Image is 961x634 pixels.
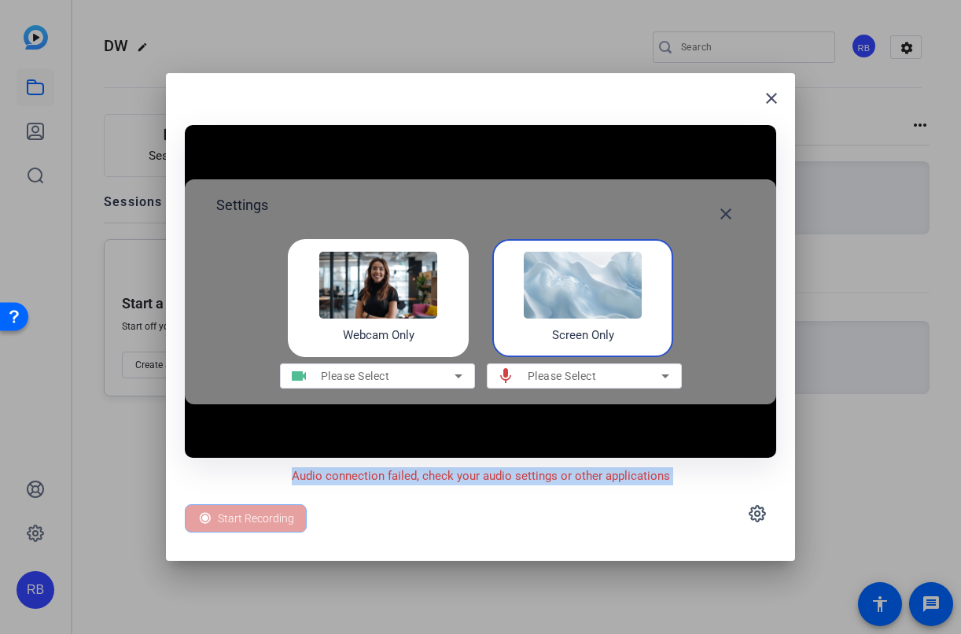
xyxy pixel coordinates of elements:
[321,370,390,382] span: Please Select
[487,367,525,385] mat-icon: mic
[524,252,642,318] img: self-record-screen.png
[343,326,414,345] h4: Webcam Only
[216,195,268,233] h2: Settings
[528,370,597,382] span: Please Select
[292,467,670,485] p: Audio connection failed, check your audio settings or other applications
[319,252,437,318] img: self-record-webcam.png
[716,205,735,223] mat-icon: close
[762,89,781,108] mat-icon: close
[552,326,614,345] h4: Screen Only
[280,367,318,385] mat-icon: videocam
